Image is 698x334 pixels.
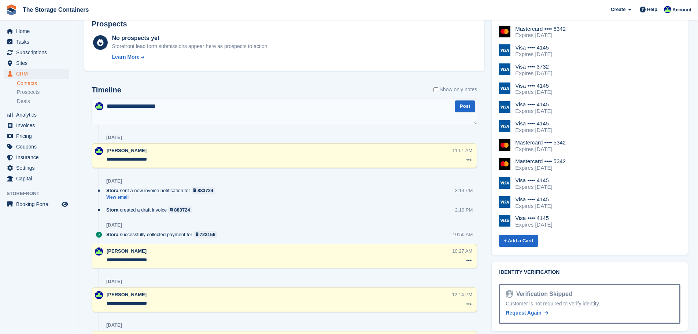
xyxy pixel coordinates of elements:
[107,248,147,254] span: [PERSON_NAME]
[672,6,691,14] span: Account
[112,53,139,61] div: Learn More
[16,199,60,209] span: Booking Portal
[4,152,69,162] a: menu
[455,187,473,194] div: 3:14 PM
[106,206,118,213] span: Stora
[16,110,60,120] span: Analytics
[515,139,566,146] div: Mastercard •••• 5342
[4,173,69,184] a: menu
[515,146,566,153] div: Expires [DATE]
[174,206,190,213] div: 883724
[95,147,103,155] img: Stacy Williams
[453,231,473,238] div: 10:50 AM
[95,291,103,299] img: Stacy Williams
[4,26,69,36] a: menu
[107,292,147,297] span: [PERSON_NAME]
[4,110,69,120] a: menu
[4,120,69,131] a: menu
[499,44,510,56] img: Visa Logo
[4,163,69,173] a: menu
[17,89,40,96] span: Prospects
[20,4,92,16] a: The Storage Containers
[515,63,552,70] div: Visa •••• 3732
[499,235,538,247] a: + Add a Card
[515,177,552,184] div: Visa •••• 4145
[499,82,510,94] img: Visa Logo
[4,69,69,79] a: menu
[7,190,73,197] span: Storefront
[16,163,60,173] span: Settings
[106,187,118,194] span: Stora
[515,203,552,209] div: Expires [DATE]
[515,120,552,127] div: Visa •••• 4145
[4,199,69,209] a: menu
[95,247,103,256] img: Stacy Williams
[92,86,121,94] h2: Timeline
[611,6,625,13] span: Create
[499,26,510,37] img: Mastercard Logo
[515,215,552,221] div: Visa •••• 4145
[455,206,473,213] div: 2:10 PM
[106,231,221,238] div: successfully collected payment for
[506,300,673,308] div: Customer is not required to verify identity.
[513,290,572,298] div: Verification Skipped
[16,69,60,79] span: CRM
[499,101,510,113] img: Visa Logo
[515,89,552,95] div: Expires [DATE]
[106,222,122,228] div: [DATE]
[16,131,60,141] span: Pricing
[60,200,69,209] a: Preview store
[197,187,213,194] div: 883724
[106,135,122,140] div: [DATE]
[515,44,552,51] div: Visa •••• 4145
[194,231,218,238] a: 723156
[4,58,69,68] a: menu
[192,187,215,194] a: 883724
[433,86,438,93] input: Show only notes
[106,279,122,285] div: [DATE]
[16,26,60,36] span: Home
[499,196,510,208] img: Visa Logo
[664,6,671,13] img: Stacy Williams
[92,20,127,28] h2: Prospects
[506,310,542,316] span: Request Again
[112,43,269,50] div: Storefront lead form submissions appear here as prospects to action.
[506,290,513,298] img: Identity Verification Ready
[452,247,472,254] div: 10:27 AM
[515,158,566,165] div: Mastercard •••• 5342
[499,63,510,75] img: Visa Logo
[4,47,69,58] a: menu
[433,86,477,93] label: Show only notes
[515,26,566,32] div: Mastercard •••• 5342
[499,139,510,151] img: Mastercard Logo
[106,322,122,328] div: [DATE]
[16,120,60,131] span: Invoices
[16,47,60,58] span: Subscriptions
[515,165,566,171] div: Expires [DATE]
[4,37,69,47] a: menu
[499,158,510,170] img: Mastercard Logo
[17,80,69,87] a: Contacts
[17,98,30,105] span: Deals
[107,148,147,153] span: [PERSON_NAME]
[95,102,103,110] img: Stacy Williams
[499,120,510,132] img: Visa Logo
[168,206,192,213] a: 883724
[452,291,473,298] div: 12:14 PM
[4,142,69,152] a: menu
[515,196,552,203] div: Visa •••• 4145
[515,82,552,89] div: Visa •••• 4145
[16,152,60,162] span: Insurance
[200,231,215,238] div: 723156
[499,215,510,227] img: Visa Logo
[16,142,60,152] span: Coupons
[515,184,552,190] div: Expires [DATE]
[6,4,17,15] img: stora-icon-8386f47178a22dfd0bd8f6a31ec36ba5ce8667c1dd55bd0f319d3a0aa187defe.svg
[515,32,566,38] div: Expires [DATE]
[515,70,552,77] div: Expires [DATE]
[17,98,69,105] a: Deals
[106,194,219,201] a: View email
[16,58,60,68] span: Sites
[499,177,510,189] img: Visa Logo
[4,131,69,141] a: menu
